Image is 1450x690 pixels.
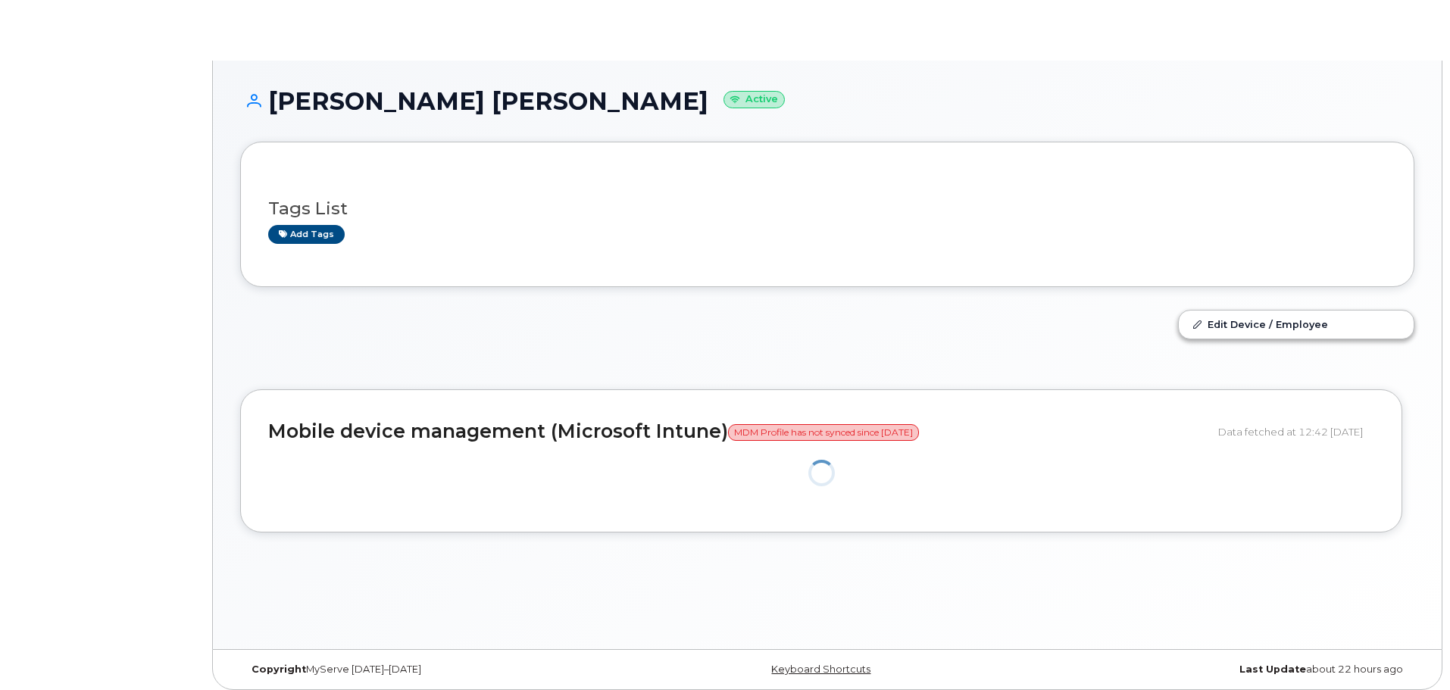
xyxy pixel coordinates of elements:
div: Data fetched at 12:42 [DATE] [1218,417,1374,446]
strong: Copyright [252,663,306,675]
a: Add tags [268,225,345,244]
strong: Last Update [1239,663,1306,675]
h2: Mobile device management (Microsoft Intune) [268,421,1207,442]
a: Edit Device / Employee [1179,311,1414,338]
span: MDM Profile has not synced since [DATE] [728,424,919,441]
h3: Tags List [268,199,1386,218]
h1: [PERSON_NAME] [PERSON_NAME] [240,88,1414,114]
small: Active [723,91,785,108]
div: about 22 hours ago [1023,663,1414,676]
a: Keyboard Shortcuts [771,663,870,675]
div: MyServe [DATE]–[DATE] [240,663,632,676]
